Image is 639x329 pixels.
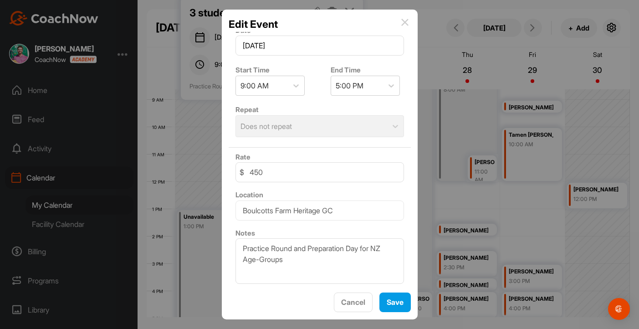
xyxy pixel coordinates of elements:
[229,16,278,32] h2: Edit Event
[379,293,411,312] button: Save
[331,66,361,74] label: End Time
[235,66,270,74] label: Start Time
[608,298,630,320] div: Open Intercom Messenger
[334,293,373,312] button: Cancel
[240,167,244,178] span: $
[235,162,404,182] input: 0
[240,80,269,91] div: 9:00 AM
[235,153,250,161] label: Rate
[235,190,263,199] label: Location
[235,36,404,56] input: Select Date
[401,19,409,26] img: info
[336,80,363,91] div: 5:00 PM
[235,26,251,35] label: Date
[235,229,255,237] label: Notes
[235,105,259,114] label: Repeat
